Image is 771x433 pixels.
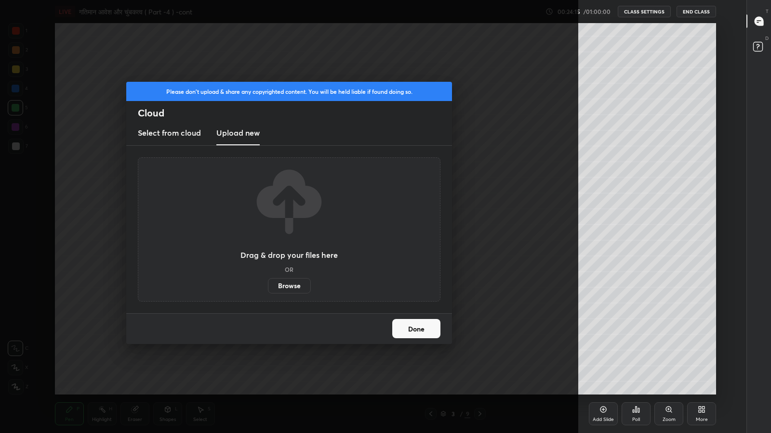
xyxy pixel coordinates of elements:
[632,417,640,422] div: Poll
[677,6,716,17] button: End Class
[138,107,452,119] h2: Cloud
[593,417,614,422] div: Add Slide
[285,267,293,272] h5: OR
[216,127,260,139] h3: Upload new
[618,6,671,17] button: CLASS SETTINGS
[766,8,769,15] p: T
[126,82,452,101] div: Please don't upload & share any copyrighted content. You will be held liable if found doing so.
[765,35,769,42] p: D
[392,319,440,338] button: Done
[663,417,676,422] div: Zoom
[240,251,338,259] h3: Drag & drop your files here
[696,417,708,422] div: More
[138,127,201,139] h3: Select from cloud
